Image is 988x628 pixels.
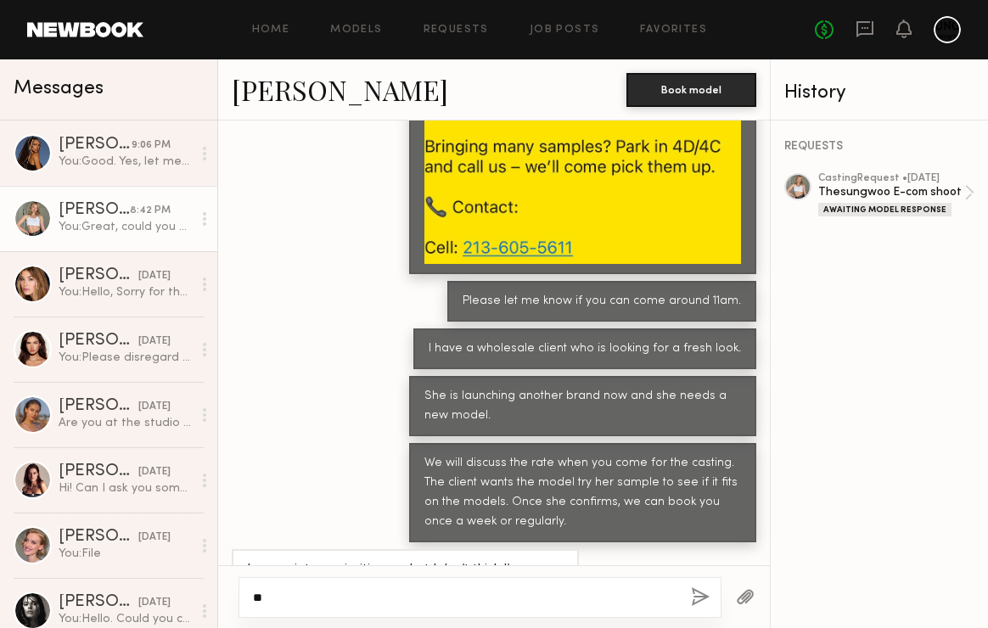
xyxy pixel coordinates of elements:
div: Are you at the studio already? [59,415,192,431]
div: We will discuss the rate when you come for the casting. The client wants the model try her sample... [424,454,741,532]
div: You: Great, could you come for the casting [DATE]? [59,219,192,235]
div: You: Please disregard the message. I read the previous text you sent to me. :) [59,350,192,366]
div: [DATE] [138,399,171,415]
div: [DATE] [138,334,171,350]
div: [DATE] [138,268,171,284]
div: [PERSON_NAME] [59,202,130,219]
div: [PERSON_NAME] [59,398,138,415]
div: Awaiting Model Response [818,203,952,216]
div: She is launching another brand now and she needs a new model. [424,387,741,426]
a: [PERSON_NAME] [232,71,448,108]
div: REQUESTS [784,141,974,153]
div: Thesungwoo E-com shoot [818,184,964,200]
div: Hi! Can I ask you something? Do I need comp cards with me? [59,480,192,496]
div: I appreciate you inviting me but I don’t think I’m interested since there’s no details. Thank you [247,560,564,599]
div: 8:42 PM [130,203,171,219]
div: [PERSON_NAME] [59,267,138,284]
div: [DATE] [138,464,171,480]
div: [PERSON_NAME] [59,529,138,546]
div: You: Good. Yes, let me know. Thank you. [59,154,192,170]
a: castingRequest •[DATE]Thesungwoo E-com shootAwaiting Model Response [818,173,974,216]
div: 9:06 PM [132,137,171,154]
a: Favorites [640,25,707,36]
div: I have a wholesale client who is looking for a fresh look. [429,339,741,359]
div: [PERSON_NAME] [59,463,138,480]
a: Home [252,25,290,36]
a: Book model [626,81,756,96]
span: Messages [14,79,104,98]
div: [DATE] [138,595,171,611]
div: casting Request • [DATE] [818,173,964,184]
a: Job Posts [530,25,600,36]
div: Please let me know if you can come around 11am. [463,292,741,311]
a: Requests [424,25,489,36]
button: Book model [626,73,756,107]
div: History [784,83,974,103]
div: [PERSON_NAME] [59,594,138,611]
div: You: Hello. Could you come for casting [DATE] afternoon around 2pm or [DATE] 11am? Please let me ... [59,611,192,627]
a: Models [330,25,382,36]
div: You: File [59,546,192,562]
div: [PERSON_NAME] [59,137,132,154]
div: [PERSON_NAME] [59,333,138,350]
div: [DATE] [138,530,171,546]
div: You: Hello, Sorry for the late reply — I was out of town. We will confirm your rate when you come... [59,284,192,300]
